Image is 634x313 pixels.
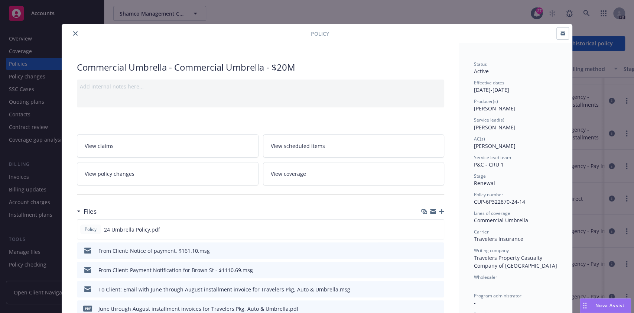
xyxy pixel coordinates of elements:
[595,302,625,309] span: Nova Assist
[474,247,509,254] span: Writing company
[77,162,259,185] a: View policy changes
[474,154,511,161] span: Service lead team
[474,61,487,67] span: Status
[435,247,441,255] button: preview file
[98,305,299,313] div: June through August installment invoices for Travelers Pkg, Auto & Umbrella.pdf
[474,68,489,75] span: Active
[474,161,504,168] span: P&C - CRU 1
[85,170,134,178] span: View policy changes
[423,285,429,293] button: download file
[474,191,503,198] span: Policy number
[311,30,329,38] span: Policy
[263,134,445,158] a: View scheduled items
[104,226,160,233] span: 24 Umbrella Policy.pdf
[271,170,306,178] span: View coverage
[71,29,80,38] button: close
[434,226,441,233] button: preview file
[423,266,429,274] button: download file
[80,83,441,90] div: Add internal notes here...
[474,217,528,224] span: Commercial Umbrella
[98,266,253,274] div: From Client: Payment Notification for Brown St - $1110.69.msg
[474,98,498,104] span: Producer(s)
[98,285,350,293] div: To Client: Email with June through August installment invoice for Travelers Pkg, Auto & Umbrella.msg
[83,226,98,233] span: Policy
[271,142,325,150] span: View scheduled items
[435,285,441,293] button: preview file
[98,247,210,255] div: From Client: Notice of payment, $161.10.msg
[474,235,523,242] span: Travelers Insurance
[474,117,504,123] span: Service lead(s)
[84,207,97,216] h3: Files
[474,180,495,187] span: Renewal
[474,173,486,179] span: Stage
[263,162,445,185] a: View coverage
[474,198,525,205] span: CUP-6P322870-24-14
[580,298,631,313] button: Nova Assist
[85,142,114,150] span: View claims
[474,105,516,112] span: [PERSON_NAME]
[435,305,441,313] button: preview file
[423,247,429,255] button: download file
[474,210,510,216] span: Lines of coverage
[83,306,92,311] span: pdf
[77,207,97,216] div: Files
[474,293,521,299] span: Program administrator
[435,266,441,274] button: preview file
[474,142,516,149] span: [PERSON_NAME]
[77,61,444,74] div: Commercial Umbrella - Commercial Umbrella - $20M
[580,299,589,313] div: Drag to move
[77,134,259,158] a: View claims
[474,124,516,131] span: [PERSON_NAME]
[422,226,428,233] button: download file
[474,229,489,235] span: Carrier
[474,80,557,94] div: [DATE] - [DATE]
[474,274,497,280] span: Wholesaler
[474,254,557,269] span: Travelers Property Casualty Company of [GEOGRAPHIC_DATA]
[423,305,429,313] button: download file
[474,136,485,142] span: AC(s)
[474,281,476,288] span: -
[474,80,504,86] span: Effective dates
[474,299,476,306] span: -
